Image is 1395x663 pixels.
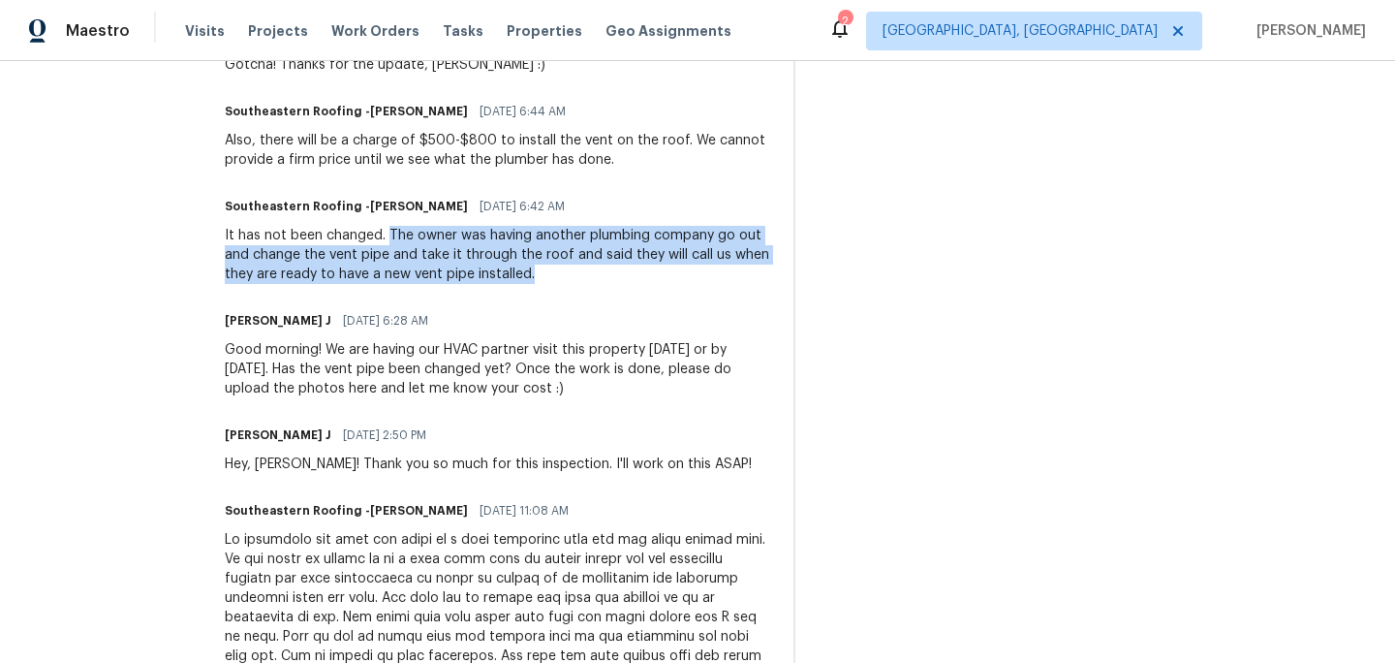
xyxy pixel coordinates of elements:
div: Good morning! We are having our HVAC partner visit this property [DATE] or by [DATE]. Has the ven... [225,340,770,398]
span: Visits [185,21,225,41]
span: [PERSON_NAME] [1249,21,1366,41]
h6: Southeastern Roofing -[PERSON_NAME] [225,102,468,121]
span: Maestro [66,21,130,41]
h6: [PERSON_NAME] J [225,426,331,445]
h6: Southeastern Roofing -[PERSON_NAME] [225,501,468,521]
h6: [PERSON_NAME] J [225,311,331,331]
span: Properties [507,21,582,41]
div: Also, there will be a charge of $500-$800 to install the vent on the roof. We cannot provide a fi... [225,131,770,170]
span: [DATE] 2:50 PM [343,426,426,445]
span: [DATE] 6:42 AM [480,197,565,216]
div: 2 [838,12,852,31]
span: [DATE] 11:08 AM [480,501,569,521]
span: Geo Assignments [605,21,731,41]
span: Tasks [443,24,483,38]
div: It has not been changed. The owner was having another plumbing company go out and change the vent... [225,226,770,284]
span: [DATE] 6:28 AM [343,311,428,331]
span: Work Orders [331,21,419,41]
span: [DATE] 6:44 AM [480,102,566,121]
span: Projects [248,21,308,41]
span: [GEOGRAPHIC_DATA], [GEOGRAPHIC_DATA] [883,21,1158,41]
div: Gotcha! Thanks for the update, [PERSON_NAME] :) [225,55,545,75]
div: Hey, [PERSON_NAME]! Thank you so much for this inspection. I'll work on this ASAP! [225,455,752,474]
h6: Southeastern Roofing -[PERSON_NAME] [225,197,468,216]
